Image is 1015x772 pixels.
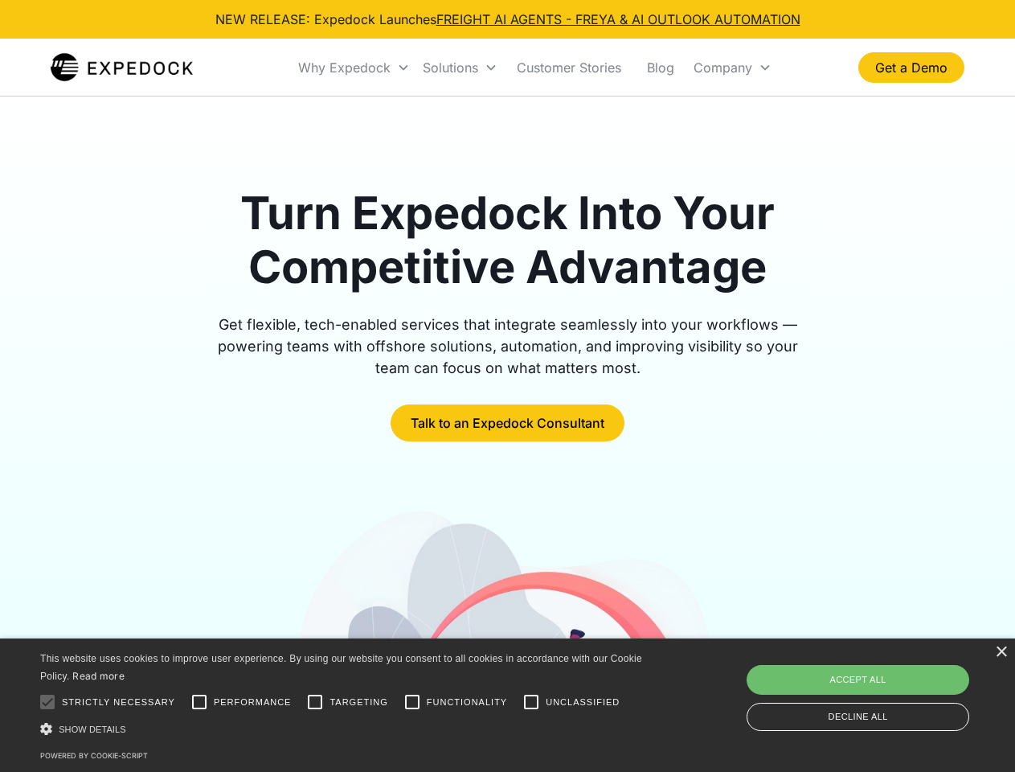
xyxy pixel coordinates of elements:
[634,40,687,95] a: Blog
[199,314,817,379] div: Get flexible, tech-enabled services that integrate seamlessly into your workflows — powering team...
[59,725,126,734] span: Show details
[427,696,507,709] span: Functionality
[329,696,387,709] span: Targeting
[51,51,193,84] img: Expedock Logo
[694,60,752,76] div: Company
[292,40,416,95] div: Why Expedock
[423,60,478,76] div: Solutions
[416,40,504,95] div: Solutions
[40,653,642,683] span: This website uses cookies to improve user experience. By using our website you consent to all coo...
[199,187,817,294] h1: Turn Expedock Into Your Competitive Advantage
[40,751,148,760] a: Powered by cookie-script
[62,696,175,709] span: Strictly necessary
[546,696,620,709] span: Unclassified
[858,52,964,83] a: Get a Demo
[504,40,634,95] a: Customer Stories
[391,404,624,441] a: Talk to an Expedock Consultant
[747,598,1015,772] iframe: Chat Widget
[687,40,778,95] div: Company
[40,721,648,737] div: Show details
[215,10,800,29] div: NEW RELEASE: Expedock Launches
[51,51,193,84] a: home
[214,696,292,709] span: Performance
[298,60,391,76] div: Why Expedock
[72,670,125,682] a: Read more
[436,11,800,27] a: FREIGHT AI AGENTS - FREYA & AI OUTLOOK AUTOMATION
